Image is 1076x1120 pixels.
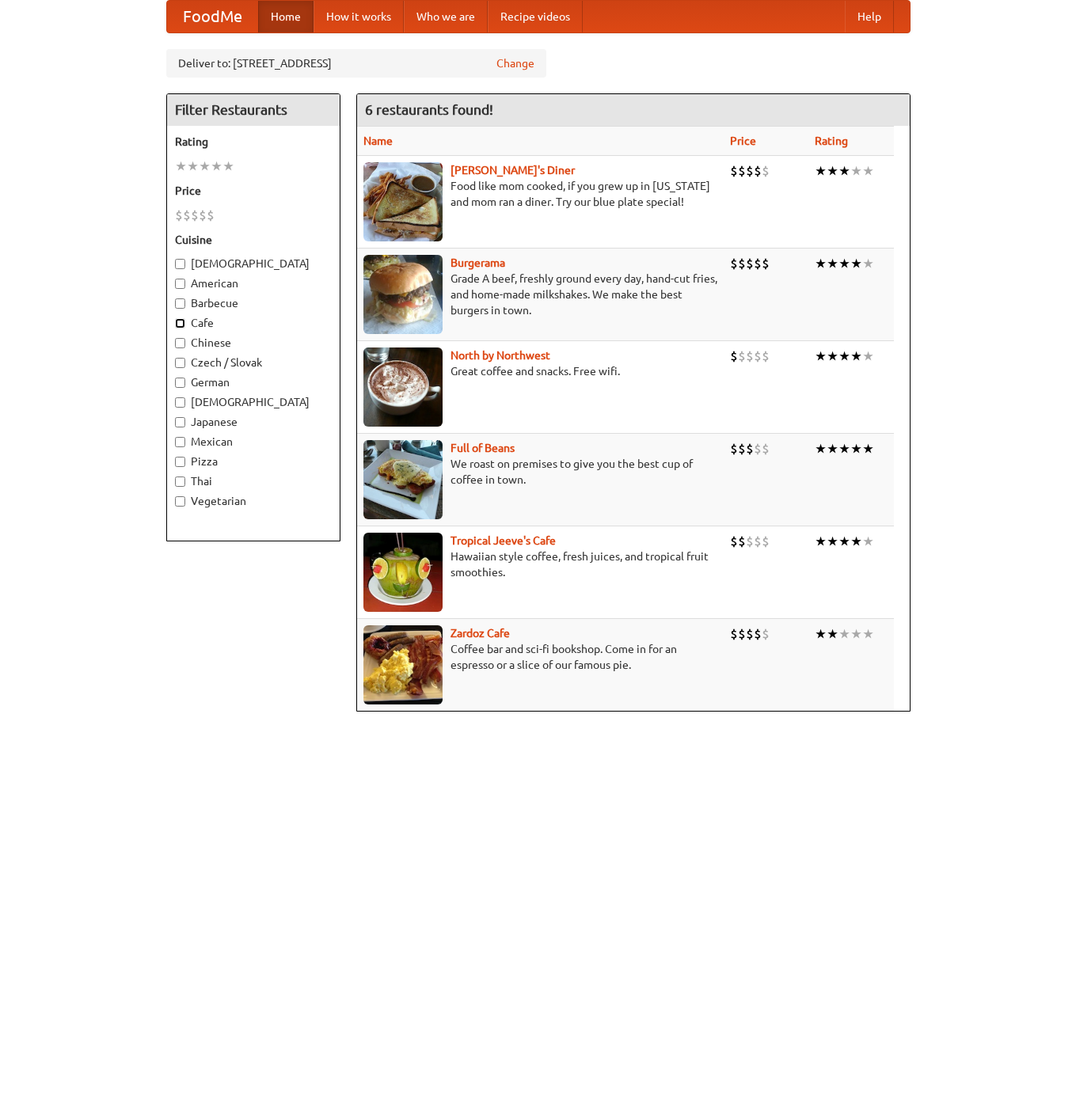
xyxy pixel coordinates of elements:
[850,533,862,550] li: ★
[175,437,185,447] input: Mexican
[363,255,443,334] img: burgerama.jpg
[363,641,717,673] p: Coffee bar and sci-fi bookshop. Come in for an espresso or a slice of our famous pie.
[754,625,762,643] li: $
[762,347,770,365] li: $
[363,533,443,612] img: jeeves.jpg
[258,1,314,32] a: Home
[175,318,185,328] input: Cafe
[175,279,185,289] input: American
[314,1,404,32] a: How it works
[827,625,838,643] li: ★
[175,338,185,348] input: Chinese
[175,355,332,370] label: Czech / Slovak
[166,49,546,78] div: Deliver to: [STREET_ADDRESS]
[207,207,215,224] li: $
[167,94,340,126] h4: Filter Restaurants
[730,255,738,272] li: $
[451,256,505,269] a: Burgerama
[815,255,827,272] li: ★
[451,534,556,547] a: Tropical Jeeve's Cafe
[815,440,827,457] li: ★
[815,533,827,550] li: ★
[175,496,185,507] input: Vegetarian
[496,55,534,71] a: Change
[187,158,199,175] li: ★
[451,164,575,177] a: [PERSON_NAME]'s Diner
[762,255,770,272] li: $
[850,440,862,457] li: ★
[175,414,332,430] label: Japanese
[746,440,754,457] li: $
[175,259,185,269] input: [DEMOGRAPHIC_DATA]
[730,625,738,643] li: $
[451,349,550,362] a: North by Northwest
[738,347,746,365] li: $
[746,533,754,550] li: $
[167,1,258,32] a: FoodMe
[365,102,493,117] ng-pluralize: 6 restaurants found!
[363,549,717,580] p: Hawaiian style coffee, fresh juices, and tropical fruit smoothies.
[175,417,185,427] input: Japanese
[730,162,738,180] li: $
[191,207,199,224] li: $
[746,162,754,180] li: $
[175,476,185,487] input: Thai
[850,625,862,643] li: ★
[738,533,746,550] li: $
[363,178,717,210] p: Food like mom cooked, if you grew up in [US_STATE] and mom ran a diner. Try our blue plate special!
[815,135,848,147] a: Rating
[746,255,754,272] li: $
[827,162,838,180] li: ★
[175,232,332,248] h5: Cuisine
[850,255,862,272] li: ★
[862,625,874,643] li: ★
[175,335,332,351] label: Chinese
[827,440,838,457] li: ★
[738,162,746,180] li: $
[815,347,827,365] li: ★
[175,434,332,450] label: Mexican
[175,183,332,199] h5: Price
[363,271,717,318] p: Grade A beef, freshly ground every day, hand-cut fries, and home-made milkshakes. We make the bes...
[862,162,874,180] li: ★
[838,347,850,365] li: ★
[730,440,738,457] li: $
[862,347,874,365] li: ★
[451,627,510,640] a: Zardoz Cafe
[827,533,838,550] li: ★
[363,456,717,488] p: We roast on premises to give you the best cup of coffee in town.
[222,158,234,175] li: ★
[730,533,738,550] li: $
[211,158,222,175] li: ★
[363,135,393,147] a: Name
[451,442,515,454] a: Full of Beans
[175,298,185,309] input: Barbecue
[815,162,827,180] li: ★
[862,533,874,550] li: ★
[175,134,332,150] h5: Rating
[845,1,894,32] a: Help
[838,533,850,550] li: ★
[738,625,746,643] li: $
[175,473,332,489] label: Thai
[754,440,762,457] li: $
[827,255,838,272] li: ★
[730,135,756,147] a: Price
[183,207,191,224] li: $
[754,347,762,365] li: $
[862,440,874,457] li: ★
[175,394,332,410] label: [DEMOGRAPHIC_DATA]
[175,378,185,388] input: German
[175,256,332,271] label: [DEMOGRAPHIC_DATA]
[175,158,187,175] li: ★
[488,1,583,32] a: Recipe videos
[363,162,443,241] img: sallys.jpg
[838,625,850,643] li: ★
[838,162,850,180] li: ★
